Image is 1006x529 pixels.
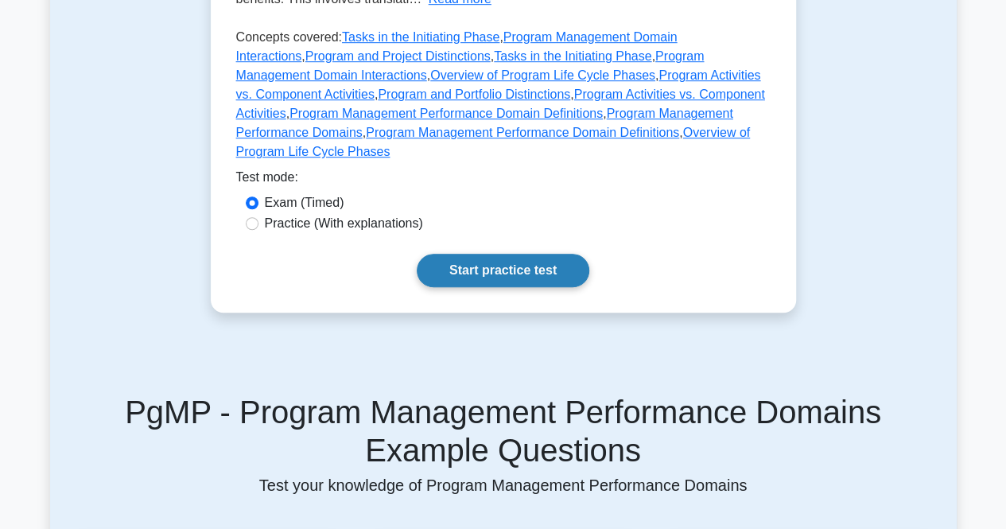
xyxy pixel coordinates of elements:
a: Program Management Performance Domain Definitions [289,107,603,120]
h5: PgMP - Program Management Performance Domains Example Questions [69,393,938,469]
a: Start practice test [417,254,589,287]
a: Program and Portfolio Distinctions [378,88,570,101]
div: Test mode: [236,168,771,193]
a: Overview of Program Life Cycle Phases [236,126,751,158]
a: Program Management Performance Domain Definitions [366,126,679,139]
a: Tasks in the Initiating Phase [342,30,499,44]
a: Program and Project Distinctions [305,49,491,63]
p: Test your knowledge of Program Management Performance Domains [69,476,938,495]
label: Practice (With explanations) [265,214,423,233]
a: Overview of Program Life Cycle Phases [430,68,655,82]
a: Tasks in the Initiating Phase [494,49,651,63]
p: Concepts covered: , , , , , , , , , , , , [236,28,771,168]
label: Exam (Timed) [265,193,344,212]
